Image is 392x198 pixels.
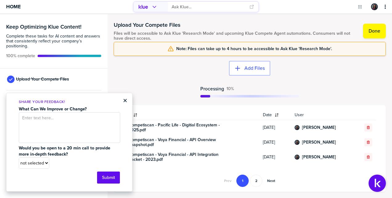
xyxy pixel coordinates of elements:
[295,125,300,130] div: Sigourney Di Risi
[6,4,21,9] span: Home
[114,31,357,41] span: Files will be accessible to Ask Klue 'Research Mode' and upcoming Klue Compete Agent automations....
[263,140,287,145] span: [DATE]
[357,4,363,10] button: Open Drop
[129,152,221,162] a: Competiscan - Voya Financial - API Integration Packet - 2023.pdf
[97,172,120,184] button: Submit
[369,175,386,192] button: Open Support Center
[295,155,299,159] img: 067a2c94e62710512124e0c09c2123d5-sml.png
[370,3,378,11] a: Edit Profile
[295,140,300,145] div: Sigourney Di Risi
[295,141,299,144] img: 067a2c94e62710512124e0c09c2123d5-sml.png
[244,65,265,71] label: Add Files
[227,86,234,91] span: Active
[19,99,120,105] p: Share Your Feedback!
[220,175,235,187] button: Go to previous page
[302,140,336,145] a: [PERSON_NAME]
[295,126,299,129] img: 067a2c94e62710512124e0c09c2123d5-sml.png
[19,106,87,112] strong: What Can We Improve or Change?
[114,21,357,29] h1: Upload Your Compete Files
[295,155,300,160] div: Sigourney Di Risi
[172,2,246,12] input: Ask Klue...
[250,175,262,187] button: Go to page 2
[263,125,287,130] span: [DATE]
[6,53,35,58] span: Active
[369,28,380,34] label: Done
[176,46,332,51] span: Note: Files can take up to 4 hours to be accessible to Ask Klue 'Research Mode'.
[263,113,272,117] span: Date
[263,155,287,160] span: [DATE]
[220,175,280,187] nav: Pagination Navigation
[200,86,224,91] span: Processing
[6,24,101,30] h3: Keep Optimizing Klue Content!
[263,175,279,187] button: Go to next page
[129,123,221,133] a: Competiscan - Pacific Life - Digitial Ecosystem - 2025.pdf
[295,113,352,117] span: User
[6,34,101,49] span: Complete these tasks for AI content and answers that consistently reflect your company’s position...
[123,97,127,104] button: Close
[302,125,336,130] a: [PERSON_NAME]
[371,3,378,10] div: Sigourney Di Risi
[129,137,221,147] a: Competiscan - Voya Financial - API Overview Snapshot.pdf
[19,145,112,157] strong: Would you be open to a 20 min call to provide more in-depth feedback?
[372,4,377,10] img: 067a2c94e62710512124e0c09c2123d5-sml.png
[302,155,336,160] a: [PERSON_NAME]
[16,77,69,82] span: Upload Your Compete Files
